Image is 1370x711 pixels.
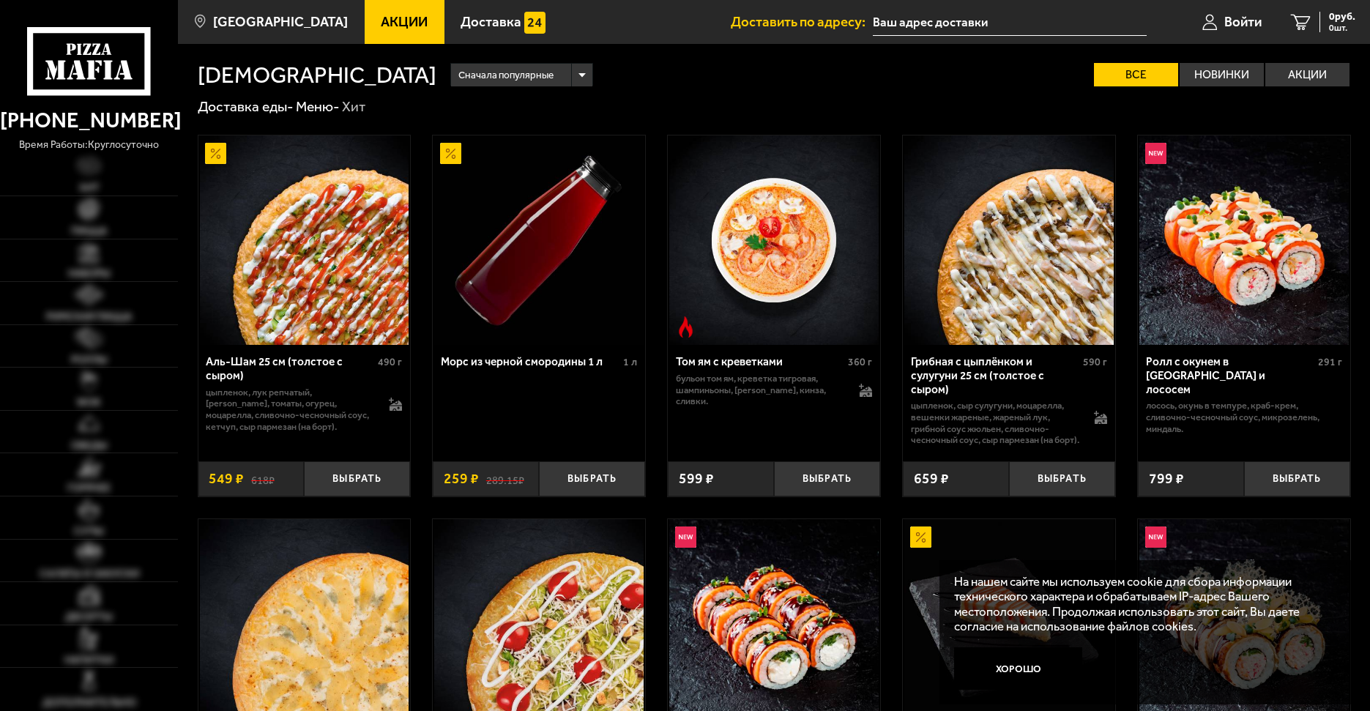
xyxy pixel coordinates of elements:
[1329,12,1355,22] span: 0 руб.
[65,611,113,622] span: Десерты
[1083,356,1107,368] span: 590 г
[848,356,872,368] span: 360 г
[1146,355,1314,396] div: Ролл с окунем в [GEOGRAPHIC_DATA] и лососем
[774,461,880,496] button: Выбрать
[441,355,619,369] div: Морс из черной смородины 1 л
[1145,526,1166,548] img: Новинка
[251,472,275,485] s: 618 ₽
[675,526,696,548] img: Новинка
[1145,143,1166,164] img: Новинка
[676,373,845,407] p: бульон том ям, креветка тигровая, шампиньоны, [PERSON_NAME], кинза, сливки.
[911,400,1080,445] p: цыпленок, сыр сулугуни, моцарелла, вешенки жареные, жареный лук, грибной соус Жюльен, сливочно-че...
[444,472,479,485] span: 259 ₽
[68,268,111,279] span: Наборы
[461,15,521,29] span: Доставка
[1244,461,1350,496] button: Выбрать
[904,135,1114,345] img: Грибная с цыплёнком и сулугуни 25 см (толстое с сыром)
[903,135,1115,345] a: Грибная с цыплёнком и сулугуни 25 см (толстое с сыром)
[911,355,1079,396] div: Грибная с цыплёнком и сулугуни 25 см (толстое с сыром)
[71,440,108,451] span: Обеды
[206,355,374,382] div: Аль-Шам 25 см (толстое с сыром)
[731,15,873,29] span: Доставить по адресу:
[623,356,637,368] span: 1 л
[1224,15,1262,29] span: Войти
[669,135,879,345] img: Том ям с креветками
[206,387,375,432] p: цыпленок, лук репчатый, [PERSON_NAME], томаты, огурец, моцарелла, сливочно-чесночный соус, кетчуп...
[378,356,402,368] span: 490 г
[304,461,410,496] button: Выбрать
[77,397,101,408] span: WOK
[198,135,411,345] a: АкционныйАль-Шам 25 см (толстое с сыром)
[676,355,844,369] div: Том ям с креветками
[1138,135,1350,345] a: НовинкаРолл с окунем в темпуре и лососем
[1009,461,1115,496] button: Выбрать
[539,461,645,496] button: Выбрать
[381,15,428,29] span: Акции
[1318,356,1342,368] span: 291 г
[954,647,1082,690] button: Хорошо
[954,574,1328,633] p: На нашем сайте мы используем cookie для сбора информации технического характера и обрабатываем IP...
[1094,63,1178,86] label: Все
[209,472,244,485] span: 549 ₽
[198,98,294,115] a: Доставка еды-
[1146,400,1342,434] p: лосось, окунь в темпуре, краб-крем, сливочно-чесночный соус, микрозелень, миндаль.
[296,98,340,115] a: Меню-
[67,483,111,494] span: Горячее
[434,135,644,345] img: Морс из черной смородины 1 л
[524,12,546,33] img: 15daf4d41897b9f0e9f617042186c801.svg
[679,472,714,485] span: 599 ₽
[40,568,139,579] span: Салаты и закуски
[1149,472,1184,485] span: 799 ₽
[42,697,136,708] span: Дополнительно
[873,9,1147,36] input: Ваш адрес доставки
[46,311,132,322] span: Римская пицца
[342,97,365,116] div: Хит
[1180,63,1264,86] label: Новинки
[1329,23,1355,32] span: 0 шт.
[486,472,524,485] s: 289.15 ₽
[440,143,461,164] img: Акционный
[198,64,436,86] h1: [DEMOGRAPHIC_DATA]
[205,143,226,164] img: Акционный
[1139,135,1349,345] img: Ролл с окунем в темпуре и лососем
[458,62,554,89] span: Сначала популярные
[79,182,100,193] span: Хит
[914,472,949,485] span: 659 ₽
[71,354,108,365] span: Роллы
[668,135,880,345] a: Острое блюдоТом ям с креветками
[675,316,696,338] img: Острое блюдо
[74,526,104,537] span: Супы
[910,526,931,548] img: Акционный
[71,226,107,237] span: Пицца
[433,135,645,345] a: АкционныйМорс из черной смородины 1 л
[213,15,348,29] span: [GEOGRAPHIC_DATA]
[200,135,409,345] img: Аль-Шам 25 см (толстое с сыром)
[1265,63,1349,86] label: Акции
[64,655,113,666] span: Напитки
